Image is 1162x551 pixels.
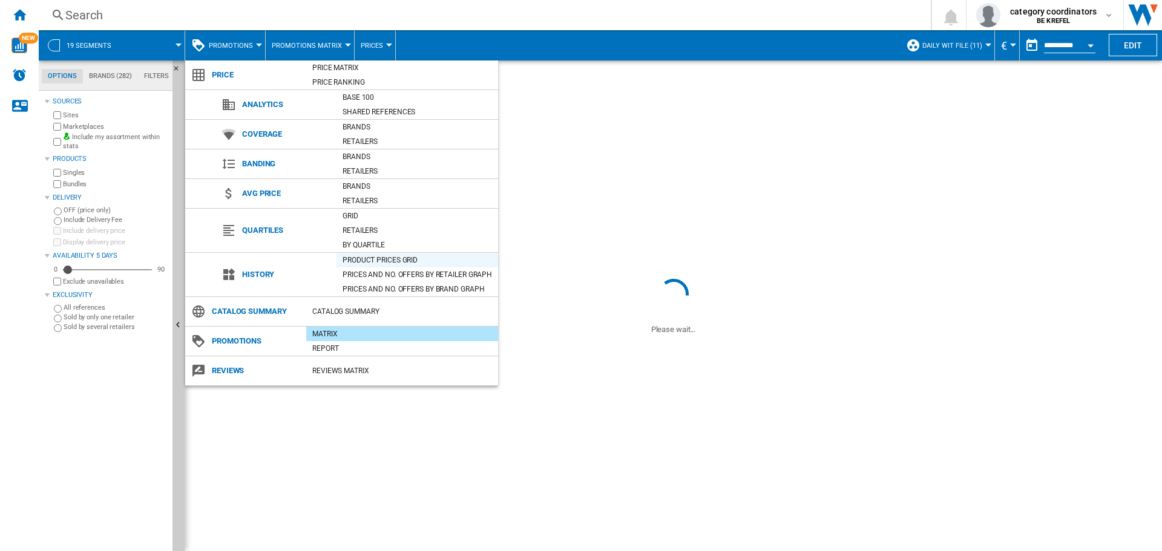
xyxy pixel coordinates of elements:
div: Retailers [336,195,498,207]
span: History [236,266,336,283]
div: Report [306,342,498,354]
span: Catalog Summary [206,303,306,320]
div: Shared references [336,106,498,118]
span: Coverage [236,126,336,143]
div: Brands [336,121,498,133]
div: Price Ranking [306,76,498,88]
div: Brands [336,151,498,163]
div: Prices and No. offers by retailer graph [336,269,498,281]
span: Reviews [206,362,306,379]
div: Prices and No. offers by brand graph [336,283,498,295]
div: Catalog Summary [306,305,498,318]
div: Retailers [336,135,498,148]
div: Base 100 [336,91,498,103]
span: Quartiles [236,222,336,239]
div: By quartile [336,239,498,251]
div: Grid [336,210,498,222]
div: Price Matrix [306,62,498,74]
span: Analytics [236,96,336,113]
div: Brands [336,180,498,192]
div: Product prices grid [336,254,498,266]
div: Matrix [306,328,498,340]
div: Retailers [336,224,498,236]
span: Avg price [236,185,336,202]
div: REVIEWS Matrix [306,365,498,377]
div: Retailers [336,165,498,177]
span: Price [206,67,306,83]
span: Promotions [206,333,306,350]
span: Banding [236,155,336,172]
